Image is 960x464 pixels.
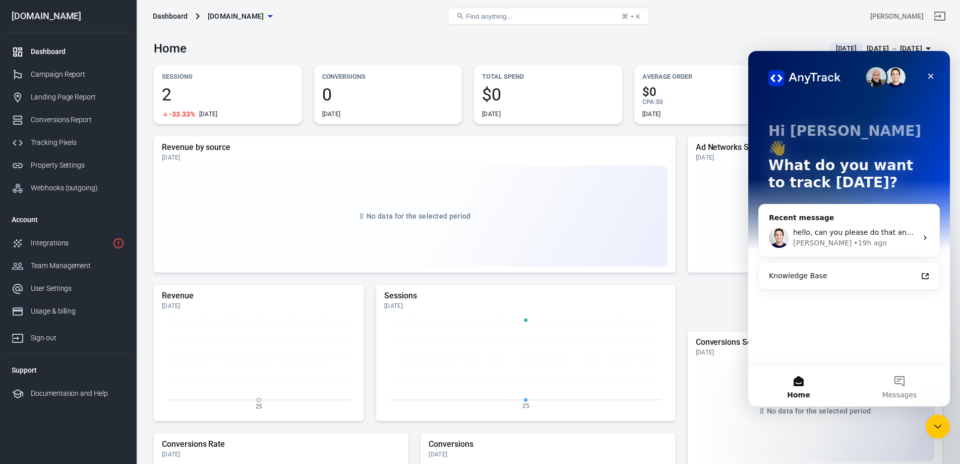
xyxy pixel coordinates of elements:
[31,137,125,148] div: Tracking Pixels
[162,450,400,458] div: [DATE]
[31,306,125,317] div: Usage & billing
[162,86,294,103] span: 2
[322,86,454,103] span: 0
[4,254,133,277] a: Team Management
[656,98,663,106] span: $0
[45,187,103,197] div: [PERSON_NAME]
[4,109,133,131] a: Conversions Report
[322,71,454,82] p: Conversions
[101,315,202,355] button: Messages
[208,10,264,23] span: standoutfitpro.com
[448,8,649,25] button: Find anything...⌘ + K
[642,71,774,82] p: Average Order
[4,131,133,154] a: Tracking Pixels
[4,40,133,63] a: Dashboard
[15,216,187,234] a: Knowledge Base
[867,42,922,55] div: [DATE] － [DATE]
[822,40,942,57] button: [DATE][DATE] － [DATE]
[696,142,934,152] h5: Ad Networks Summary
[466,13,512,20] span: Find anything...
[105,187,138,197] div: • 19h ago
[482,71,614,82] p: Total Spend
[31,115,125,125] div: Conversions Report
[199,110,218,118] div: [DATE]
[154,41,187,56] h3: Home
[4,154,133,177] a: Property Settings
[4,277,133,300] a: User Settings
[4,232,133,254] a: Integrations
[31,160,125,171] div: Property Settings
[642,98,656,106] span: CPA :
[928,4,952,28] a: Sign out
[322,110,341,118] div: [DATE]
[173,16,192,34] div: Close
[384,302,668,310] div: [DATE]
[31,92,125,102] div: Landing Page Report
[4,63,133,86] a: Campaign Report
[384,291,668,301] h5: Sessions
[4,208,133,232] li: Account
[4,323,133,349] a: Sign out
[696,348,934,356] div: [DATE]
[832,43,861,54] span: [DATE]
[767,407,871,415] span: No data for the selected period
[31,333,125,343] div: Sign out
[482,110,501,118] div: [DATE]
[162,153,668,162] div: [DATE]
[31,283,125,294] div: User Settings
[39,340,62,347] span: Home
[162,302,356,310] div: [DATE]
[169,111,195,118] span: -33.33%
[429,450,667,458] div: [DATE]
[31,388,125,399] div: Documentation and Help
[45,177,352,185] span: hello, can you please do that and we can schedule a call once that is ready for review?
[926,415,950,439] iframe: Intercom live chat
[696,153,934,162] div: [DATE]
[482,86,614,103] span: $0
[622,13,640,20] div: ⌘ + K
[162,142,668,152] h5: Revenue by source
[748,51,950,406] iframe: Intercom live chat
[4,86,133,109] a: Landing Page Report
[4,358,133,382] li: Support
[31,46,125,57] div: Dashboard
[112,237,125,249] svg: 1 networks not verified yet
[4,177,133,199] a: Webhooks (outgoing)
[256,402,263,409] tspan: 25
[162,71,294,82] p: Sessions
[31,261,125,271] div: Team Management
[31,183,125,193] div: Webhooks (outgoing)
[162,291,356,301] h5: Revenue
[522,402,529,409] tspan: 25
[642,110,661,118] div: [DATE]
[4,300,133,323] a: Usage & billing
[31,238,108,248] div: Integrations
[429,439,667,449] h5: Conversions
[870,11,924,22] div: Account id: vFuTmTDd
[21,220,169,230] div: Knowledge Base
[204,7,276,26] button: [DOMAIN_NAME]
[696,337,934,347] h5: Conversions Sources
[4,12,133,21] div: [DOMAIN_NAME]
[153,11,188,21] div: Dashboard
[162,439,400,449] h5: Conversions Rate
[367,212,470,220] span: No data for the selected period
[31,69,125,80] div: Campaign Report
[642,86,774,98] span: $0
[134,340,169,347] span: Messages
